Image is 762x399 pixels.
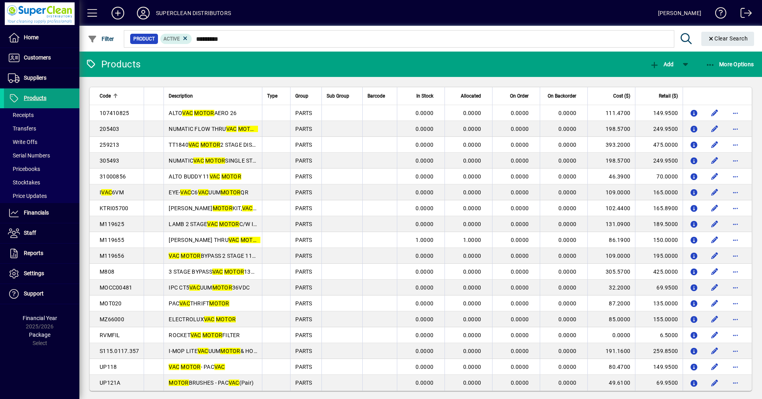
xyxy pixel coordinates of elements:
[169,173,241,180] span: ALTO BUDDY 11
[511,157,529,164] span: 0.0000
[368,92,385,100] span: Barcode
[4,162,79,176] a: Pricebooks
[169,253,263,259] span: BYPASS 2 STAGE 1100W
[4,264,79,284] a: Settings
[169,300,229,307] span: PAC THRIFT
[463,284,481,291] span: 0.0000
[295,300,312,307] span: PARTS
[708,35,748,42] span: Clear Search
[587,248,635,264] td: 109.0000
[659,92,678,100] span: Retail ($)
[463,300,481,307] span: 0.0000
[729,249,742,262] button: More options
[88,36,114,42] span: Filter
[100,316,124,322] span: MZ66000
[221,173,241,180] em: MOTOR
[295,126,312,132] span: PARTS
[193,157,204,164] em: VAC
[169,205,299,211] span: [PERSON_NAME] KIT, UUM, 220-240
[658,7,701,19] div: [PERSON_NAME]
[511,364,529,370] span: 0.0000
[558,316,577,322] span: 0.0000
[450,92,488,100] div: Allocated
[241,237,260,243] em: MOTOR
[587,280,635,295] td: 32.2000
[729,329,742,341] button: More options
[212,269,223,275] em: VAC
[729,313,742,326] button: More options
[463,332,481,338] span: 0.0000
[205,157,225,164] em: MOTOR
[558,221,577,227] span: 0.0000
[463,189,481,196] span: 0.0000
[729,361,742,373] button: More options
[100,284,132,291] span: MOCC00481
[156,7,231,19] div: SUPERCLEAN DISTRIBUTORS
[587,232,635,248] td: 86.1900
[4,122,79,135] a: Transfers
[729,376,742,389] button: More options
[295,269,312,275] span: PARTS
[708,123,721,135] button: Edit
[8,125,36,132] span: Transfers
[221,189,241,196] em: MOTOR
[635,359,683,375] td: 149.9500
[4,203,79,223] a: Financials
[8,193,47,199] span: Price Updates
[295,348,312,354] span: PARTS
[24,270,44,276] span: Settings
[8,112,34,118] span: Receipts
[4,284,79,304] a: Support
[708,281,721,294] button: Edit
[416,332,434,338] span: 0.0000
[635,248,683,264] td: 195.0000
[100,92,139,100] div: Code
[635,311,683,327] td: 155.0000
[708,107,721,119] button: Edit
[545,92,583,100] div: On Backorder
[24,34,38,40] span: Home
[189,284,200,291] em: VAC
[189,142,199,148] em: VAC
[169,316,236,322] span: ELECTROLUX
[729,170,742,183] button: More options
[416,269,434,275] span: 0.0000
[100,189,124,196] span: I 6VM
[708,361,721,373] button: Edit
[169,92,193,100] span: Description
[511,300,529,307] span: 0.0000
[100,348,139,354] span: S115.0117.357
[202,332,222,338] em: MOTOR
[4,223,79,243] a: Staff
[160,34,192,44] mat-chip: Activation Status: Active
[463,142,481,148] span: 0.0000
[267,92,277,100] span: Type
[635,137,683,153] td: 475.0000
[24,250,43,256] span: Reports
[182,110,193,116] em: VAC
[558,284,577,291] span: 0.0000
[100,300,122,307] span: MOT020
[511,189,529,196] span: 0.0000
[4,176,79,189] a: Stocktakes
[213,205,233,211] em: MOTOR
[416,142,434,148] span: 0.0000
[416,189,434,196] span: 0.0000
[194,110,214,116] em: MOTOR
[635,327,683,343] td: 6.5000
[169,269,262,275] span: 3 STAGE BYPASS 1300W
[587,311,635,327] td: 85.0000
[169,110,237,116] span: ALTO AERO 26
[648,57,675,71] button: Add
[704,57,756,71] button: More Options
[133,35,155,43] span: Product
[511,332,529,338] span: 0.0000
[209,300,229,307] em: MOTOR
[708,154,721,167] button: Edit
[587,343,635,359] td: 191.1600
[708,170,721,183] button: Edit
[226,126,237,132] em: VAC
[587,375,635,391] td: 49.6100
[708,297,721,310] button: Edit
[295,205,312,211] span: PARTS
